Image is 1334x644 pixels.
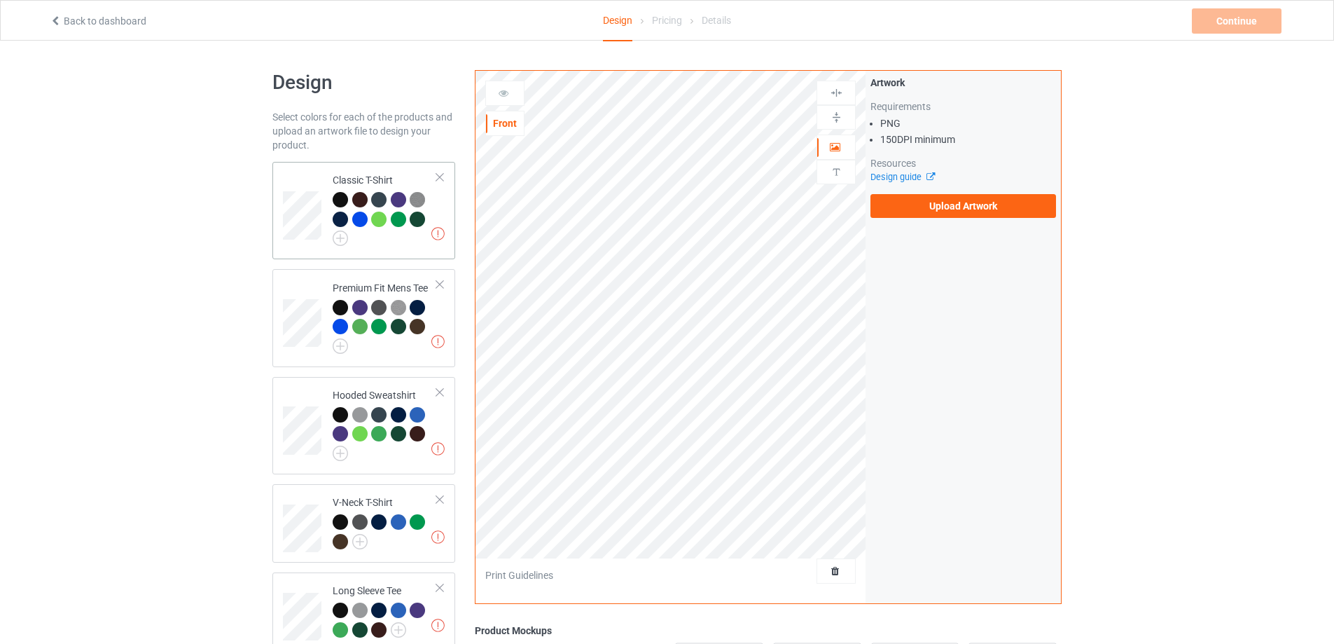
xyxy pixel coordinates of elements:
[830,86,843,100] img: svg%3E%0A
[391,622,406,638] img: svg+xml;base64,PD94bWwgdmVyc2lvbj0iMS4wIiBlbmNvZGluZz0iVVRGLTgiPz4KPHN2ZyB3aWR0aD0iMjJweCIgaGVpZ2...
[870,194,1056,218] label: Upload Artwork
[652,1,682,40] div: Pricing
[272,110,455,152] div: Select colors for each of the products and upload an artwork file to design your product.
[333,446,348,461] img: svg+xml;base64,PD94bWwgdmVyc2lvbj0iMS4wIiBlbmNvZGluZz0iVVRGLTgiPz4KPHN2ZyB3aWR0aD0iMjJweCIgaGVpZ2...
[830,165,843,179] img: svg%3E%0A
[431,227,445,240] img: exclamation icon
[272,70,455,95] h1: Design
[272,377,455,474] div: Hooded Sweatshirt
[272,162,455,259] div: Classic T-Shirt
[870,76,1056,90] div: Artwork
[410,192,425,207] img: heather_texture.png
[333,338,348,354] img: svg+xml;base64,PD94bWwgdmVyc2lvbj0iMS4wIiBlbmNvZGluZz0iVVRGLTgiPz4KPHN2ZyB3aWR0aD0iMjJweCIgaGVpZ2...
[431,619,445,632] img: exclamation icon
[431,442,445,455] img: exclamation icon
[870,100,1056,114] div: Requirements
[333,173,437,241] div: Classic T-Shirt
[603,1,632,41] div: Design
[333,584,437,636] div: Long Sleeve Tee
[880,116,1056,130] li: PNG
[702,1,731,40] div: Details
[50,15,146,27] a: Back to dashboard
[870,156,1056,170] div: Resources
[830,111,843,124] img: svg%3E%0A
[333,388,437,456] div: Hooded Sweatshirt
[485,568,553,582] div: Print Guidelines
[272,484,455,563] div: V-Neck T-Shirt
[880,132,1056,146] li: 150 DPI minimum
[475,624,1062,638] div: Product Mockups
[486,116,524,130] div: Front
[333,495,437,548] div: V-Neck T-Shirt
[431,335,445,348] img: exclamation icon
[333,281,437,349] div: Premium Fit Mens Tee
[272,269,455,366] div: Premium Fit Mens Tee
[352,534,368,549] img: svg+xml;base64,PD94bWwgdmVyc2lvbj0iMS4wIiBlbmNvZGluZz0iVVRGLTgiPz4KPHN2ZyB3aWR0aD0iMjJweCIgaGVpZ2...
[391,300,406,315] img: heather_texture.png
[431,530,445,544] img: exclamation icon
[333,231,348,246] img: svg+xml;base64,PD94bWwgdmVyc2lvbj0iMS4wIiBlbmNvZGluZz0iVVRGLTgiPz4KPHN2ZyB3aWR0aD0iMjJweCIgaGVpZ2...
[870,172,934,182] a: Design guide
